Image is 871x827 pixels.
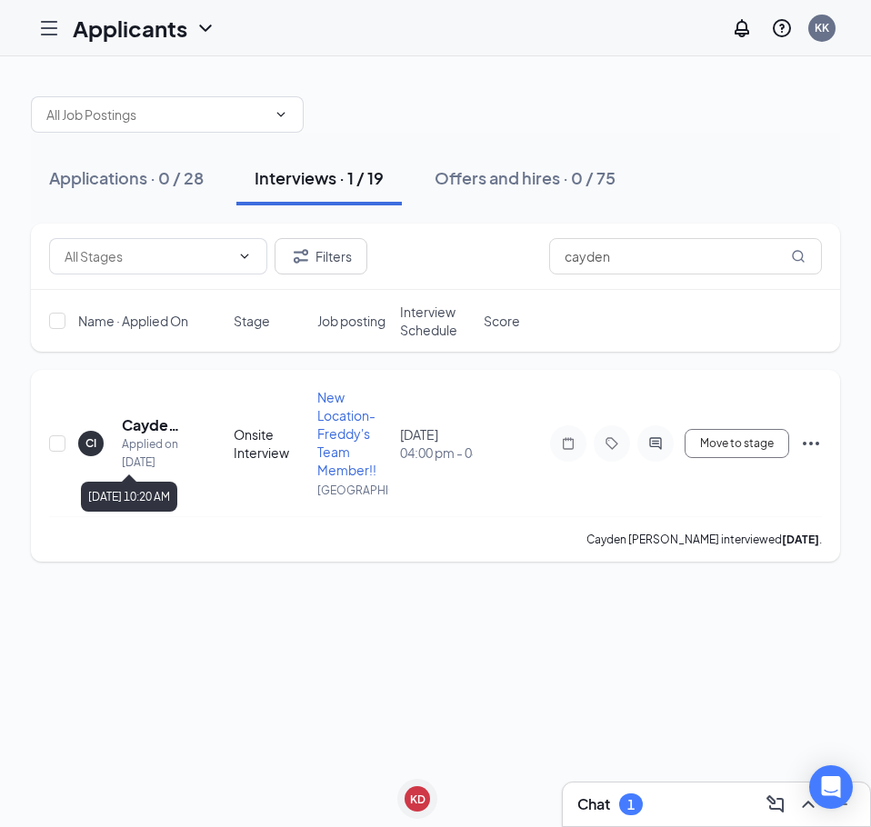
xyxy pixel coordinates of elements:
span: Job posting [317,312,385,330]
button: Move to stage [685,429,789,458]
div: 1 [627,797,635,812]
span: New Location-Freddy's Team Member!! [317,389,376,478]
div: [DATE] [400,425,473,462]
svg: Ellipses [800,433,822,454]
div: KD [410,792,425,807]
p: Cayden [PERSON_NAME] interviewed . [586,532,822,547]
div: CI [85,435,96,451]
span: Name · Applied On [78,312,188,330]
svg: ChevronDown [237,249,252,264]
span: Score [484,312,520,330]
svg: MagnifyingGlass [791,249,806,264]
span: Stage [234,312,270,330]
svg: Note [557,436,579,451]
input: Search in interviews [549,238,822,274]
h5: Cayden [PERSON_NAME] [122,415,185,435]
button: Filter Filters [275,238,367,274]
h3: Chat [577,794,610,814]
h1: Applicants [73,13,187,44]
svg: ChevronDown [195,17,216,39]
svg: ActiveChat [645,436,666,451]
div: [DATE] 10:20 AM [81,482,177,512]
input: All Stages [65,246,230,266]
svg: Tag [601,436,623,451]
b: [DATE] [782,533,819,546]
svg: ChevronUp [797,793,819,815]
div: Offers and hires · 0 / 75 [435,166,616,189]
input: All Job Postings [46,105,266,125]
div: Onsite Interview [234,425,306,462]
button: ChevronUp [794,790,823,819]
div: KK [815,20,829,35]
div: Applied on [DATE] [122,435,185,472]
svg: ChevronDown [274,107,288,122]
span: 04:00 pm - 04:15 pm [400,443,473,462]
button: ComposeMessage [761,790,790,819]
div: Open Intercom Messenger [809,765,853,809]
svg: Hamburger [38,17,60,39]
span: Interview Schedule [400,303,473,339]
div: Interviews · 1 / 19 [255,166,384,189]
span: Move to stage [700,437,774,450]
svg: QuestionInfo [771,17,793,39]
svg: Notifications [731,17,753,39]
svg: ComposeMessage [765,793,786,815]
p: [GEOGRAPHIC_DATA] [317,483,390,498]
svg: Filter [290,245,312,267]
div: Applications · 0 / 28 [49,166,204,189]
